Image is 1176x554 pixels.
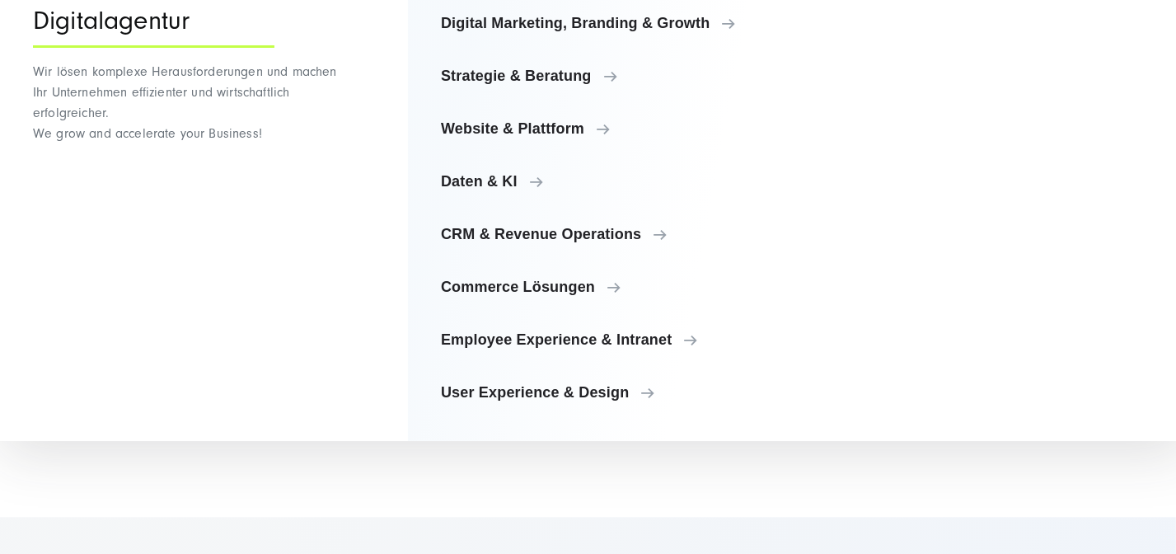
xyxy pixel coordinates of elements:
a: Digital Marketing, Branding & Growth [428,3,775,43]
span: Employee Experience & Intranet [441,331,762,348]
span: CRM & Revenue Operations [441,226,762,242]
span: Daten & KI [441,173,762,190]
span: Strategie & Beratung [441,68,762,84]
span: Wir lösen komplexe Herausforderungen und machen Ihr Unternehmen effizienter und wirtschaftlich er... [33,64,337,141]
a: Commerce Lösungen [428,267,775,307]
a: CRM & Revenue Operations [428,214,775,254]
span: Website & Plattform [441,120,762,137]
span: Digital Marketing, Branding & Growth [441,15,762,31]
span: User Experience & Design [441,384,762,401]
a: Strategie & Beratung [428,56,775,96]
a: Employee Experience & Intranet [428,320,775,359]
a: Website & Plattform [428,109,775,148]
span: Commerce Lösungen [441,279,762,295]
a: Daten & KI [428,162,775,201]
a: User Experience & Design [428,373,775,412]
